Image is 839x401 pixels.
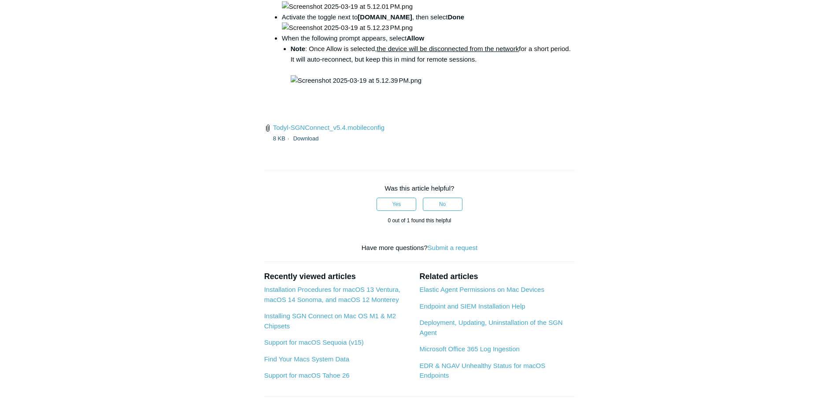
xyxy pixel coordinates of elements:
[264,372,350,379] a: Support for macOS Tahoe 26
[419,271,575,283] h2: Related articles
[419,302,525,310] a: Endpoint and SIEM Installation Help
[377,198,416,211] button: This article was helpful
[423,198,462,211] button: This article was not helpful
[282,12,575,33] li: Activate the toggle next to , then select
[264,243,575,253] div: Have more questions?
[282,1,413,12] img: Screenshot 2025-03-19 at 5.12.01 PM.png
[419,286,544,293] a: Elastic Agent Permissions on Mac Devices
[419,362,545,379] a: EDR & NGAV Unhealthy Status for macOS Endpoints
[419,319,562,336] a: Deployment, Updating, Uninstallation of the SGN Agent
[282,22,413,33] img: Screenshot 2025-03-19 at 5.12.23 PM.png
[264,312,396,330] a: Installing SGN Connect on Mac OS M1 & M2 Chipsets
[428,244,477,251] a: Submit a request
[264,286,400,303] a: Installation Procedures for macOS 13 Ventura, macOS 14 Sonoma, and macOS 12 Monterey
[385,184,455,192] span: Was this article helpful?
[273,124,384,131] a: Todyl-SGNConnect_v5.4.mobileconfig
[388,217,451,224] span: 0 out of 1 found this helpful
[448,13,465,21] strong: Done
[291,45,305,52] strong: Note
[293,135,319,142] a: Download
[407,34,424,42] strong: Allow
[419,345,519,353] a: Microsoft Office 365 Log Ingestion
[273,135,292,142] span: 8 KB
[282,33,575,86] li: When the following prompt appears, select
[377,45,519,52] span: the device will be disconnected from the network
[291,75,421,86] img: Screenshot 2025-03-19 at 5.12.39 PM.png
[264,271,411,283] h2: Recently viewed articles
[358,13,412,21] strong: [DOMAIN_NAME]
[264,338,364,346] a: Support for macOS Sequoia (v15)
[264,355,349,363] a: Find Your Macs System Data
[291,44,575,86] li: : Once Allow is selected, for a short period. It will auto-reconnect, but keep this in mind for r...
